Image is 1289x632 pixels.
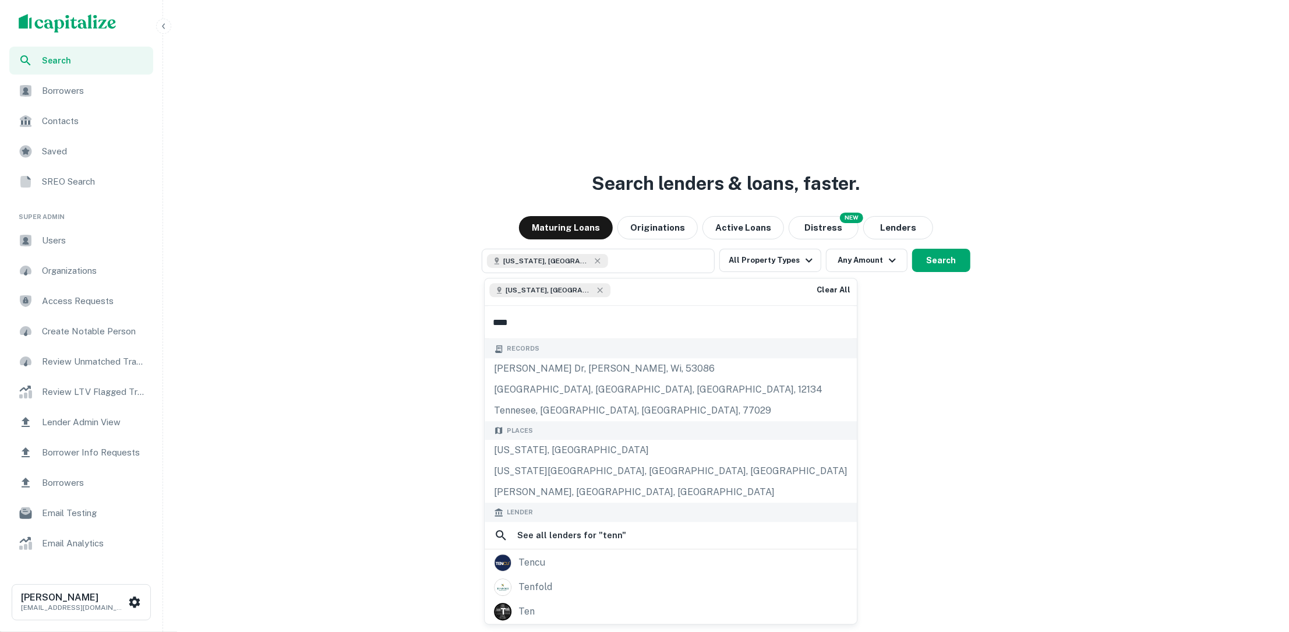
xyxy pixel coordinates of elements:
img: capitalize-logo.png [19,14,116,33]
button: [PERSON_NAME][EMAIL_ADDRESS][DOMAIN_NAME] [12,584,151,620]
span: Contacts [42,114,146,128]
span: Records [507,344,539,354]
span: Places [507,426,533,436]
h6: [PERSON_NAME] [21,593,126,602]
button: Maturing Loans [519,216,613,239]
a: Email Analytics [9,529,153,557]
h6: See all lenders for " tenn " [517,529,626,543]
span: Organizations [42,264,146,278]
button: Search distressed loans with lien and other non-mortgage details. [789,216,859,239]
a: T ten [485,600,857,624]
a: Email Testing [9,499,153,527]
a: Borrowers [9,469,153,497]
span: Users [42,234,146,248]
span: Access Requests [42,294,146,308]
a: Saved [9,137,153,165]
span: Email Testing [42,506,146,520]
a: Review LTV Flagged Transactions [9,378,153,406]
a: Organizations [9,257,153,285]
div: tenfold [518,579,552,596]
button: Any Amount [826,249,907,272]
div: [GEOGRAPHIC_DATA], [GEOGRAPHIC_DATA], [GEOGRAPHIC_DATA], 12134 [485,379,857,400]
span: Review LTV Flagged Transactions [42,385,146,399]
a: Borrowers [9,77,153,105]
a: Access Requests [9,287,153,315]
button: Search [912,249,970,272]
span: SREO Search [42,175,146,189]
a: SREO Search [9,168,153,196]
div: NEW [840,213,863,223]
h3: Search lenders & loans, faster. [592,170,860,197]
img: picture [495,555,511,571]
div: tencu [518,555,545,572]
p: T [500,606,506,618]
div: tennesee, [GEOGRAPHIC_DATA], [GEOGRAPHIC_DATA], 77029 [485,400,857,421]
span: Review Unmatched Transactions [42,355,146,369]
div: [US_STATE], [GEOGRAPHIC_DATA] [485,440,857,461]
a: Create Notable Person [9,317,153,345]
span: [US_STATE], [GEOGRAPHIC_DATA] [506,285,593,296]
a: Search [9,47,153,75]
span: Lender Admin View [42,415,146,429]
div: [US_STATE][GEOGRAPHIC_DATA], [GEOGRAPHIC_DATA], [GEOGRAPHIC_DATA] [485,461,857,482]
a: Contacts [9,107,153,135]
button: Active Loans [702,216,784,239]
li: Super Admin [9,198,153,227]
img: picture [495,580,511,596]
a: Review Unmatched Transactions [9,348,153,376]
div: [PERSON_NAME], [GEOGRAPHIC_DATA], [GEOGRAPHIC_DATA] [485,482,857,503]
a: tencu [485,551,857,575]
span: Email Analytics [42,536,146,550]
button: Originations [617,216,698,239]
button: Lenders [863,216,933,239]
div: [PERSON_NAME] dr, [PERSON_NAME], wi, 53086 [485,358,857,379]
p: [EMAIL_ADDRESS][DOMAIN_NAME] [21,602,126,613]
a: Borrower Info Requests [9,439,153,467]
span: Borrowers [42,84,146,98]
button: All Property Types [719,249,821,272]
span: Borrower Info Requests [42,446,146,460]
span: Search [42,54,146,67]
span: Borrowers [42,476,146,490]
button: Clear All [815,283,852,297]
a: Lender Admin View [9,408,153,436]
span: Saved [42,144,146,158]
span: [US_STATE], [GEOGRAPHIC_DATA] [503,256,591,266]
a: Users [9,227,153,255]
a: tenfold [485,575,857,600]
span: Create Notable Person [42,324,146,338]
div: ten [518,603,535,621]
span: Lender [507,508,533,518]
iframe: Chat Widget [1231,539,1289,595]
button: [US_STATE], [GEOGRAPHIC_DATA] [482,249,715,273]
